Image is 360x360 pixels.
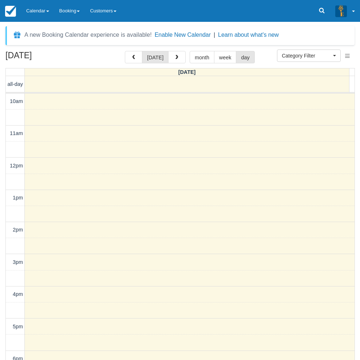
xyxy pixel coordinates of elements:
button: week [214,51,237,63]
button: day [236,51,254,63]
h2: [DATE] [5,51,98,64]
span: Category Filter [282,52,331,59]
span: 10am [10,98,23,104]
span: 2pm [13,227,23,233]
button: month [190,51,214,63]
span: | [214,32,215,38]
button: Category Filter [277,50,341,62]
span: all-day [8,81,23,87]
span: 4pm [13,291,23,297]
div: A new Booking Calendar experience is available! [24,31,152,39]
a: Learn about what's new [218,32,279,38]
button: Enable New Calendar [155,31,211,39]
span: 5pm [13,324,23,329]
span: 12pm [10,163,23,169]
span: 11am [10,130,23,136]
span: 3pm [13,259,23,265]
img: checkfront-main-nav-mini-logo.png [5,6,16,17]
span: [DATE] [178,69,196,75]
button: [DATE] [142,51,169,63]
img: A3 [335,5,347,17]
span: 1pm [13,195,23,201]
